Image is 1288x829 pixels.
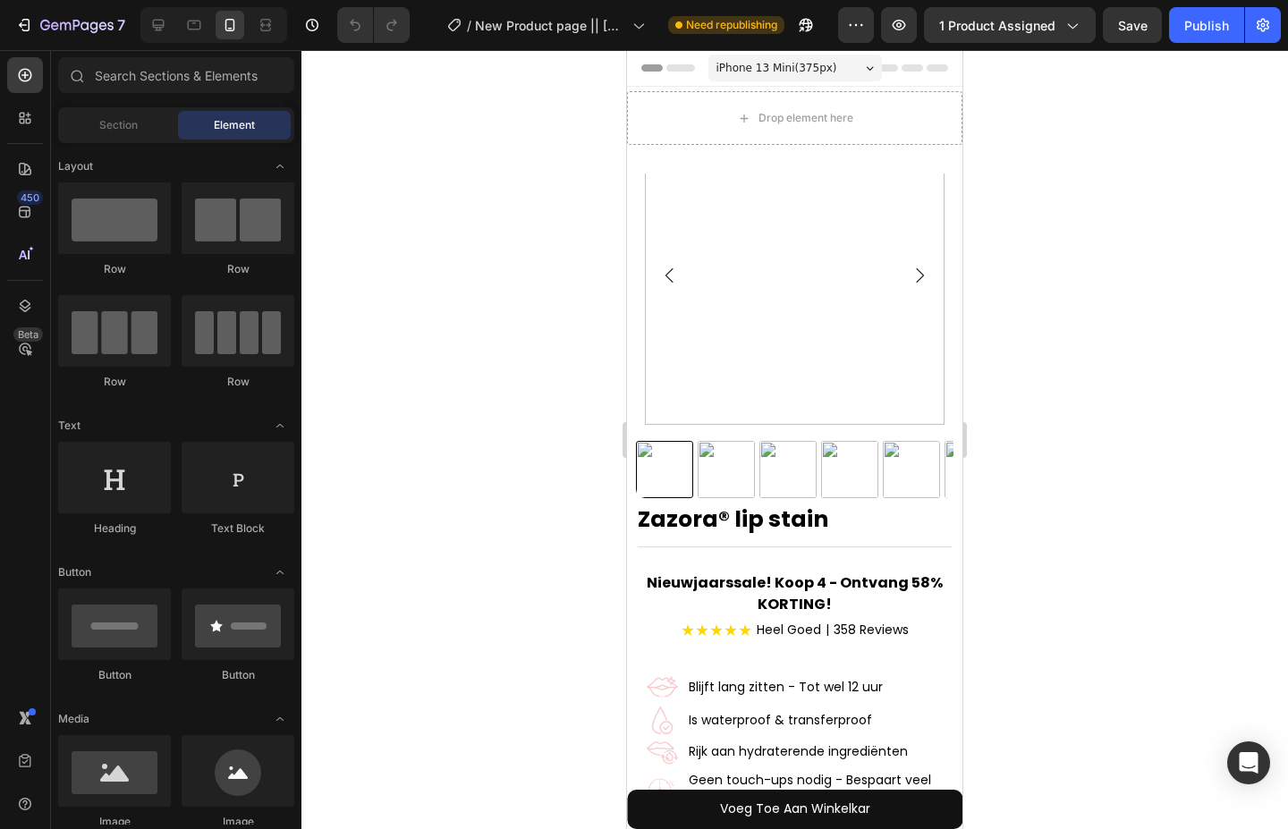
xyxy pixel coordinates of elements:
div: Row [58,261,171,277]
div: Heading [58,520,171,537]
span: Save [1118,18,1148,33]
button: Save [1103,7,1162,43]
button: Publish [1169,7,1244,43]
button: 1 product assigned [924,7,1096,43]
span: Element [214,117,255,133]
span: Section [99,117,138,133]
button: 7 [7,7,133,43]
p: 7 [117,14,125,36]
div: 450 [17,190,43,205]
div: Row [182,261,294,277]
span: New Product page || [PERSON_NAME] [475,16,625,35]
input: Search Sections & Elements [58,57,294,93]
div: Button [182,667,294,683]
div: Open Intercom Messenger [1227,741,1270,784]
span: Toggle open [266,152,294,181]
div: Row [182,374,294,390]
span: 1 product assigned [939,16,1055,35]
div: Button [58,667,171,683]
span: / [467,16,471,35]
span: Media [58,711,89,727]
iframe: Design area [627,50,962,829]
span: Layout [58,158,93,174]
div: Row [58,374,171,390]
span: Toggle open [266,705,294,733]
span: Text [58,418,80,434]
div: Text Block [182,520,294,537]
span: Toggle open [266,411,294,440]
span: Toggle open [266,558,294,587]
div: Publish [1184,16,1229,35]
div: Beta [13,327,43,342]
span: Need republishing [686,17,777,33]
span: Button [58,564,91,580]
div: Undo/Redo [337,7,410,43]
